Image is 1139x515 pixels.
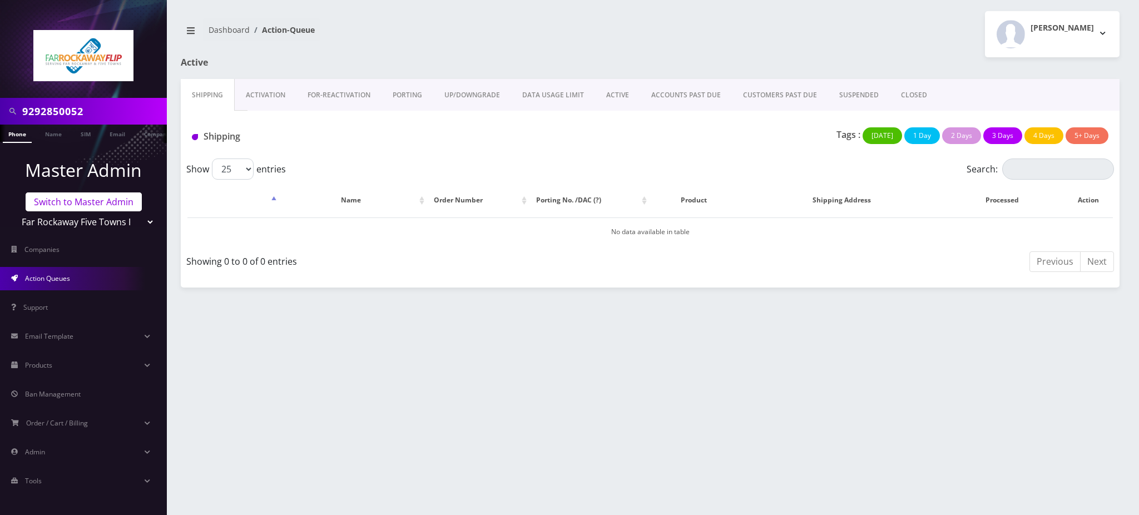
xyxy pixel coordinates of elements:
[967,159,1114,180] label: Search:
[531,184,650,216] th: Porting No. /DAC (?): activate to sort column ascending
[1080,251,1114,272] a: Next
[235,79,296,111] a: Activation
[1063,184,1113,216] th: Action
[192,131,486,142] h1: Shipping
[24,245,60,254] span: Companies
[1002,159,1114,180] input: Search:
[737,184,946,216] th: Shipping Address
[985,11,1120,57] button: [PERSON_NAME]
[104,125,131,142] a: Email
[828,79,890,111] a: SUSPENDED
[983,127,1022,144] button: 3 Days
[904,127,940,144] button: 1 Day
[181,79,235,111] a: Shipping
[595,79,640,111] a: ACTIVE
[25,389,81,399] span: Ban Management
[22,101,164,122] input: Search in Company
[25,476,42,486] span: Tools
[33,30,133,81] img: Far Rockaway Five Towns Flip
[1031,23,1094,33] h2: [PERSON_NAME]
[25,447,45,457] span: Admin
[25,360,52,370] span: Products
[433,79,511,111] a: UP/DOWNGRADE
[280,184,427,216] th: Name: activate to sort column ascending
[890,79,938,111] a: CLOSED
[296,79,382,111] a: FOR-REActivation
[181,18,642,50] nav: breadcrumb
[39,125,67,142] a: Name
[25,331,73,341] span: Email Template
[187,184,279,216] th: : activate to sort column descending
[209,24,250,35] a: Dashboard
[26,192,142,211] a: Switch to Master Admin
[192,134,198,140] img: Shipping
[1024,127,1063,144] button: 4 Days
[732,79,828,111] a: CUSTOMERS PAST DUE
[3,125,32,143] a: Phone
[651,184,736,216] th: Product
[942,127,981,144] button: 2 Days
[26,418,88,428] span: Order / Cart / Billing
[181,57,483,68] h1: Active
[75,125,96,142] a: SIM
[23,303,48,312] span: Support
[186,159,286,180] label: Show entries
[187,217,1113,246] td: No data available in table
[250,24,315,36] li: Action-Queue
[138,125,176,142] a: Company
[428,184,529,216] th: Order Number: activate to sort column ascending
[836,128,860,141] p: Tags :
[212,159,254,180] select: Showentries
[947,184,1062,216] th: Processed: activate to sort column ascending
[863,127,902,144] button: [DATE]
[640,79,732,111] a: ACCOUNTS PAST DUE
[1029,251,1081,272] a: Previous
[511,79,595,111] a: DATA USAGE LIMIT
[25,274,70,283] span: Action Queues
[186,250,642,268] div: Showing 0 to 0 of 0 entries
[1066,127,1108,144] button: 5+ Days
[382,79,433,111] a: PORTING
